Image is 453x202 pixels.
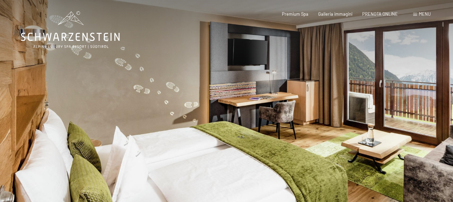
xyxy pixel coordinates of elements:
a: Galleria immagini [318,11,352,17]
span: Menu [419,11,431,17]
a: PRENOTA ONLINE [362,11,398,17]
a: Premium Spa [282,11,308,17]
